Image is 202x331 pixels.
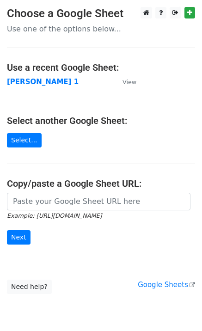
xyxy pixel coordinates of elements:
a: Need help? [7,280,52,294]
small: View [122,79,136,86]
p: Use one of the options below... [7,24,195,34]
a: [PERSON_NAME] 1 [7,78,79,86]
input: Next [7,230,31,245]
h4: Use a recent Google Sheet: [7,62,195,73]
small: Example: [URL][DOMAIN_NAME] [7,212,102,219]
a: Select... [7,133,42,147]
h3: Choose a Google Sheet [7,7,195,20]
h4: Select another Google Sheet: [7,115,195,126]
a: View [113,78,136,86]
h4: Copy/paste a Google Sheet URL: [7,178,195,189]
a: Google Sheets [138,281,195,289]
input: Paste your Google Sheet URL here [7,193,190,210]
